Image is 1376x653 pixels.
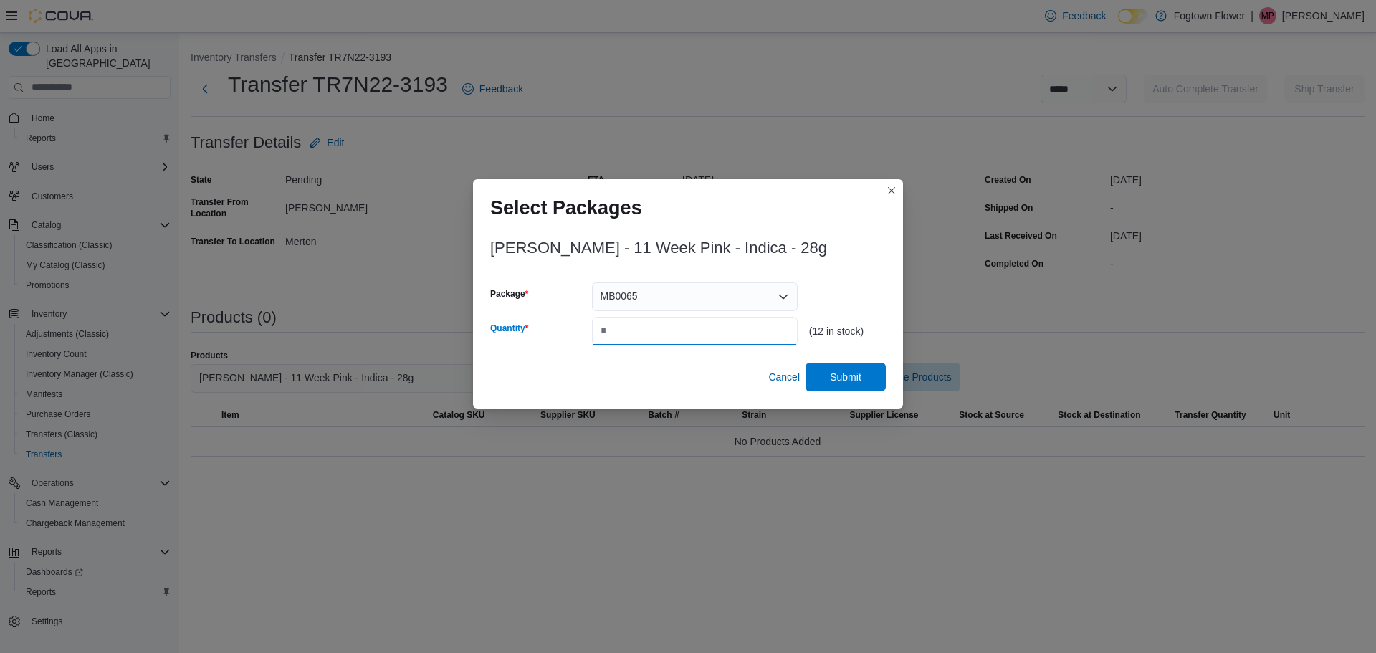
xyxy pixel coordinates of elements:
[830,370,861,384] span: Submit
[763,363,806,391] button: Cancel
[806,363,886,391] button: Submit
[883,182,900,199] button: Closes this modal window
[809,325,886,337] div: (12 in stock)
[490,196,642,219] h1: Select Packages
[490,239,827,257] h3: [PERSON_NAME] - 11 Week Pink - Indica - 28g
[778,291,789,302] button: Open list of options
[601,287,638,305] span: MB0065
[490,323,528,334] label: Quantity
[768,370,800,384] span: Cancel
[490,288,528,300] label: Package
